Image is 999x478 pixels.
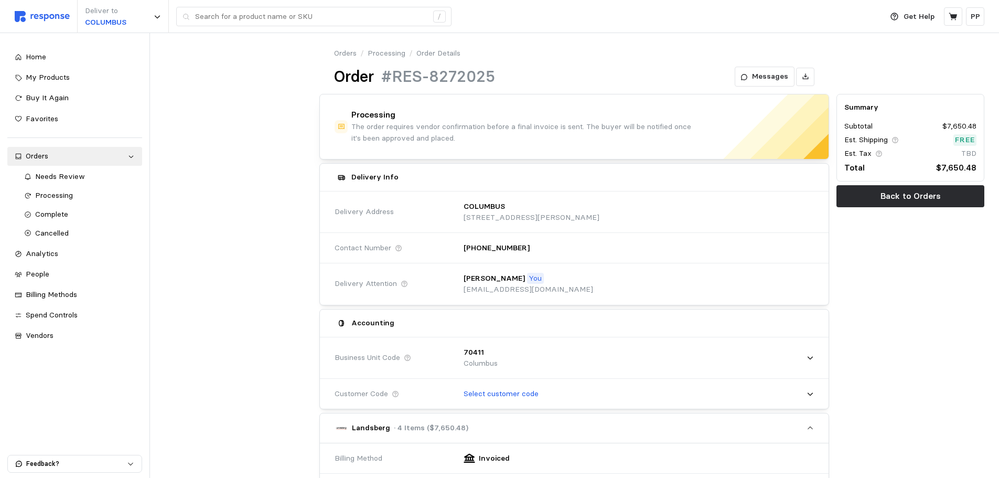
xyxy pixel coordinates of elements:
[961,148,976,160] p: TBD
[752,71,788,82] p: Messages
[35,228,69,238] span: Cancelled
[464,284,593,295] p: [EMAIL_ADDRESS][DOMAIN_NAME]
[464,201,505,213] p: COLUMBUS
[26,310,78,320] span: Spend Controls
[17,186,142,205] a: Processing
[334,67,374,87] h1: Order
[26,93,69,102] span: Buy It Again
[195,7,427,26] input: Search for a product name or SKU
[335,453,382,464] span: Billing Method
[26,52,46,61] span: Home
[7,245,142,263] a: Analytics
[7,48,142,67] a: Home
[352,422,390,434] p: Landsberg
[351,317,394,328] h5: Accounting
[26,290,77,299] span: Billing Methods
[464,388,539,400] p: Select customer code
[7,326,142,345] a: Vendors
[7,285,142,304] a: Billing Methods
[942,121,976,132] p: $7,650.48
[844,148,872,160] p: Est. Tax
[955,134,975,146] p: Free
[26,331,53,340] span: Vendors
[7,68,142,87] a: My Products
[320,413,829,443] button: Landsberg· 4 Items ($7,650.48)
[7,110,142,129] a: Favorites
[8,455,142,472] button: Feedback?
[35,190,73,200] span: Processing
[464,212,599,224] p: [STREET_ADDRESS][PERSON_NAME]
[335,278,397,290] span: Delivery Attention
[17,224,142,243] a: Cancelled
[351,109,395,121] h4: Processing
[335,206,394,218] span: Delivery Address
[844,121,873,132] p: Subtotal
[971,11,980,23] p: PP
[464,242,530,254] p: [PHONE_NUMBER]
[7,147,142,166] a: Orders
[85,5,126,17] p: Deliver to
[7,306,142,325] a: Spend Controls
[26,249,58,258] span: Analytics
[529,273,542,284] p: You
[409,48,413,59] p: /
[351,172,399,183] h5: Delivery Info
[26,114,58,123] span: Favorites
[479,453,510,464] p: Invoiced
[17,205,142,224] a: Complete
[17,167,142,186] a: Needs Review
[735,67,794,87] button: Messages
[334,48,357,59] a: Orders
[394,422,468,434] p: · 4 Items ($7,650.48)
[85,17,126,28] p: COLUMBUS
[844,134,888,146] p: Est. Shipping
[26,459,127,469] p: Feedback?
[26,72,70,82] span: My Products
[966,7,984,26] button: PP
[35,172,85,181] span: Needs Review
[464,358,498,369] p: Columbus
[7,89,142,108] a: Buy It Again
[844,102,976,113] h5: Summary
[464,273,525,284] p: [PERSON_NAME]
[844,161,865,174] p: Total
[884,7,941,27] button: Get Help
[335,388,388,400] span: Customer Code
[351,121,694,144] p: The order requires vendor confirmation before a final invoice is sent. The buyer will be notified...
[904,11,934,23] p: Get Help
[880,189,941,203] p: Back to Orders
[26,151,124,162] div: Orders
[936,161,976,174] p: $7,650.48
[836,185,984,207] button: Back to Orders
[26,269,49,279] span: People
[464,347,484,358] p: 70411
[368,48,405,59] a: Processing
[335,242,391,254] span: Contact Number
[416,48,460,59] p: Order Details
[7,265,142,284] a: People
[381,67,495,87] h1: #RES-8272025
[360,48,364,59] p: /
[35,209,68,219] span: Complete
[433,10,446,23] div: /
[335,352,400,364] span: Business Unit Code
[15,11,70,22] img: svg%3e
